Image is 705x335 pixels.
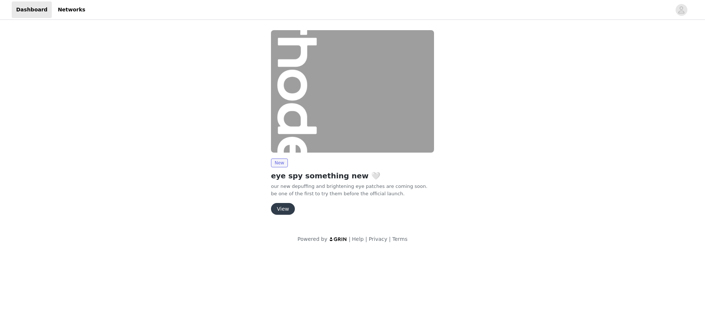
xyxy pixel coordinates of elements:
[271,30,434,153] img: rhode skin
[271,203,295,215] button: View
[271,206,295,212] a: View
[271,170,434,181] h2: eye spy something new 🤍
[271,158,288,167] span: New
[271,183,434,197] p: our new depuffing and brightening eye patches are coming soon. be one of the first to try them be...
[389,236,391,242] span: |
[352,236,364,242] a: Help
[12,1,52,18] a: Dashboard
[297,236,327,242] span: Powered by
[53,1,90,18] a: Networks
[365,236,367,242] span: |
[329,237,347,242] img: logo
[678,4,685,16] div: avatar
[349,236,351,242] span: |
[392,236,407,242] a: Terms
[369,236,387,242] a: Privacy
